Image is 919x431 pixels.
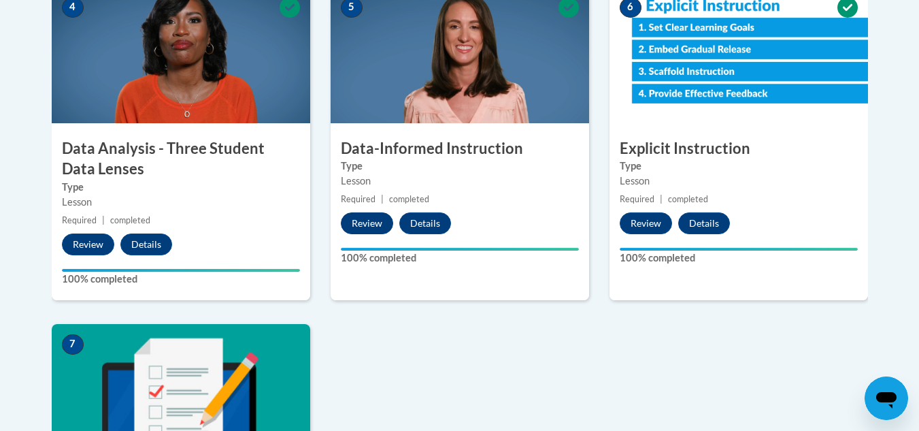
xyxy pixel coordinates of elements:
label: 100% completed [620,251,858,266]
div: Your progress [62,269,300,272]
button: Review [620,212,672,234]
label: 100% completed [62,272,300,287]
span: Required [341,194,375,204]
div: Lesson [620,174,858,189]
label: Type [62,180,300,195]
div: Your progress [620,248,858,251]
label: 100% completed [341,251,579,266]
span: completed [668,194,708,204]
h3: Data-Informed Instruction [331,138,589,159]
button: Review [341,212,393,234]
div: Lesson [62,195,300,210]
div: Your progress [341,248,579,251]
span: completed [110,215,150,225]
button: Details [120,234,172,255]
div: Lesson [341,174,579,189]
button: Review [62,234,114,255]
iframe: Button to launch messaging window [865,377,908,420]
span: Required [62,215,97,225]
span: | [102,215,105,225]
span: | [381,194,384,204]
span: Required [620,194,654,204]
h3: Data Analysis - Three Student Data Lenses [52,138,310,180]
label: Type [341,159,579,174]
button: Details [399,212,451,234]
h3: Explicit Instruction [609,138,868,159]
span: 7 [62,334,84,355]
span: | [660,194,663,204]
label: Type [620,159,858,174]
button: Details [678,212,730,234]
span: completed [389,194,429,204]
